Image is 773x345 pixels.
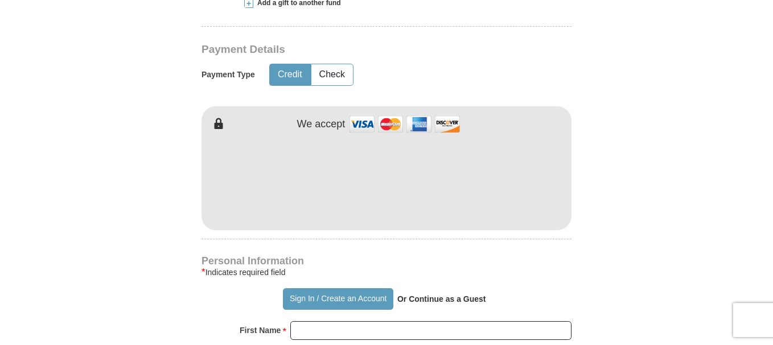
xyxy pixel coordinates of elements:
[270,64,310,85] button: Credit
[297,118,346,131] h4: We accept
[348,112,462,136] img: credit cards accepted
[202,265,571,279] div: Indicates required field
[202,256,571,265] h4: Personal Information
[397,294,486,304] strong: Or Continue as a Guest
[311,64,353,85] button: Check
[202,70,255,80] h5: Payment Type
[202,43,492,56] h3: Payment Details
[240,322,281,338] strong: First Name
[283,288,393,310] button: Sign In / Create an Account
